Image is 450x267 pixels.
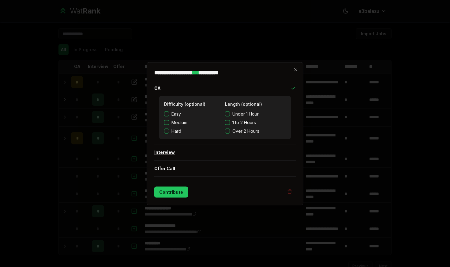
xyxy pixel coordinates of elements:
button: Contribute [154,186,188,197]
button: 1 to 2 Hours [225,120,230,125]
span: 1 to 2 Hours [232,119,256,125]
button: Interview [154,144,296,160]
button: Medium [164,120,169,125]
button: Hard [164,128,169,133]
label: Difficulty (optional) [164,101,205,106]
label: Length (optional) [225,101,262,106]
button: Offer Call [154,160,296,176]
span: Over 2 Hours [232,128,259,134]
button: OA [154,80,296,96]
button: Under 1 Hour [225,111,230,116]
button: Easy [164,111,169,116]
span: Medium [171,119,187,125]
div: OA [154,96,296,144]
span: Hard [171,128,181,134]
span: Under 1 Hour [232,111,259,117]
span: Easy [171,111,181,117]
button: Over 2 Hours [225,128,230,133]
